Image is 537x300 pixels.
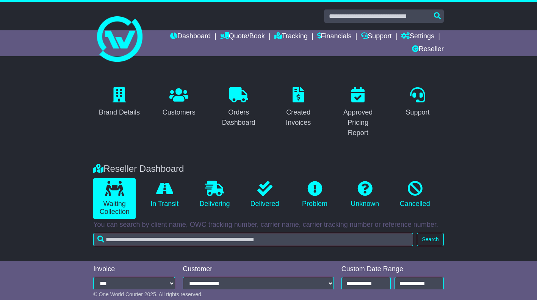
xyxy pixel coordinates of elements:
a: Problem [294,178,336,211]
a: Customers [158,85,200,120]
div: Custom Date Range [341,265,444,273]
a: Financials [317,30,352,43]
a: Created Invoices [272,85,324,130]
div: Reseller Dashboard [89,163,448,174]
a: Support [401,85,435,120]
a: Tracking [274,30,308,43]
a: Delivered [243,178,286,211]
a: Waiting Collection [93,178,136,219]
a: Approved Pricing Report [332,85,384,141]
button: Search [417,233,443,246]
div: Orders Dashboard [218,107,260,128]
div: Support [406,107,430,118]
a: Orders Dashboard [213,85,265,130]
a: Brand Details [94,85,145,120]
div: Customers [163,107,196,118]
p: You can search by client name, OWC tracking number, carrier name, carrier tracking number or refe... [93,221,444,229]
span: © One World Courier 2025. All rights reserved. [93,291,203,297]
a: Quote/Book [220,30,265,43]
a: Cancelled [394,178,436,211]
a: Unknown [344,178,386,211]
a: In Transit [143,178,186,211]
div: Invoice [93,265,175,273]
div: Created Invoices [277,107,319,128]
div: Customer [183,265,334,273]
div: Approved Pricing Report [337,107,379,138]
a: Dashboard [170,30,211,43]
a: Settings [401,30,434,43]
a: Delivering [193,178,236,211]
div: Brand Details [99,107,140,118]
a: Support [361,30,391,43]
a: Reseller [412,43,444,56]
